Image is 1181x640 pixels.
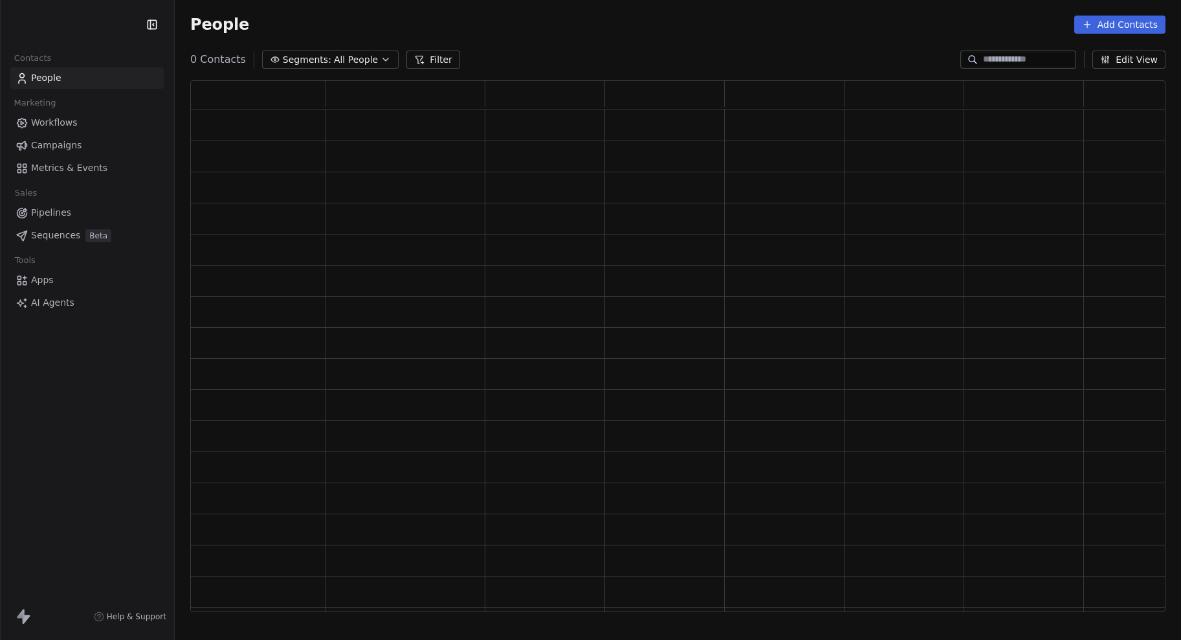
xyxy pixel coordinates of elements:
[10,225,164,246] a: SequencesBeta
[190,15,249,34] span: People
[10,157,164,179] a: Metrics & Events
[10,112,164,133] a: Workflows
[31,229,80,242] span: Sequences
[31,206,71,220] span: Pipelines
[31,139,82,152] span: Campaigns
[10,202,164,223] a: Pipelines
[85,229,111,242] span: Beta
[31,71,61,85] span: People
[9,251,41,270] span: Tools
[1092,51,1165,69] button: Edit View
[334,53,378,67] span: All People
[9,183,43,203] span: Sales
[107,611,166,622] span: Help & Support
[10,292,164,314] a: AI Agents
[10,67,164,89] a: People
[31,296,74,310] span: AI Agents
[1074,16,1165,34] button: Add Contacts
[31,161,107,175] span: Metrics & Events
[10,135,164,156] a: Campaigns
[31,273,54,287] span: Apps
[406,51,460,69] button: Filter
[190,52,246,67] span: 0 Contacts
[8,93,61,113] span: Marketing
[94,611,166,622] a: Help & Support
[10,269,164,291] a: Apps
[31,116,78,130] span: Workflows
[283,53,331,67] span: Segments:
[8,49,57,68] span: Contacts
